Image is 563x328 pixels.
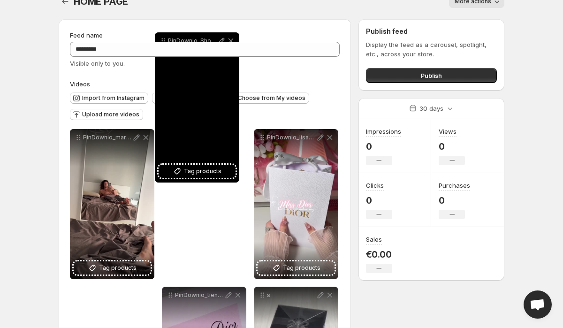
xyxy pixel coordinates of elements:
[238,94,305,102] span: Choose from My videos
[366,249,392,260] p: €0.00
[82,111,139,118] span: Upload more videos
[83,134,132,141] p: PinDownio_marcodelia97_1758288905
[439,127,456,136] h3: Views
[421,71,442,80] span: Publish
[439,181,470,190] h3: Purchases
[283,263,320,273] span: Tag products
[168,37,217,45] p: PinDownio_Shopeecomprasonline_1758340448
[366,195,392,206] p: 0
[70,92,148,104] button: Import from Instagram
[70,129,154,279] div: PinDownio_marcodelia97_1758288905Tag products
[419,104,443,113] p: 30 days
[99,263,137,273] span: Tag products
[366,235,382,244] h3: Sales
[159,165,236,178] button: Tag products
[439,141,465,152] p: 0
[366,27,497,36] h2: Publish feed
[184,167,221,176] span: Tag products
[267,134,316,141] p: PinDownio_lisasdiary__1758289491
[258,261,335,275] button: Tag products
[267,291,316,299] p: s
[366,127,401,136] h3: Impressions
[82,94,145,102] span: Import from Instagram
[439,195,470,206] p: 0
[254,129,338,279] div: PinDownio_lisasdiary__1758289491Tag products
[74,261,151,275] button: Tag products
[152,92,222,104] button: Import from TikTok
[366,40,497,59] p: Display the feed as a carousel, spotlight, etc., across your store.
[524,290,552,319] div: Open chat
[155,32,239,183] div: PinDownio_Shopeecomprasonline_1758340448Tag products
[175,291,224,299] p: PinDownio_tiendadeperfumes2025_1758289426
[70,109,143,120] button: Upload more videos
[366,68,497,83] button: Publish
[70,60,125,67] span: Visible only to you.
[70,31,103,39] span: Feed name
[226,92,309,104] button: Choose from My videos
[70,80,90,88] span: Videos
[366,141,401,152] p: 0
[366,181,384,190] h3: Clicks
